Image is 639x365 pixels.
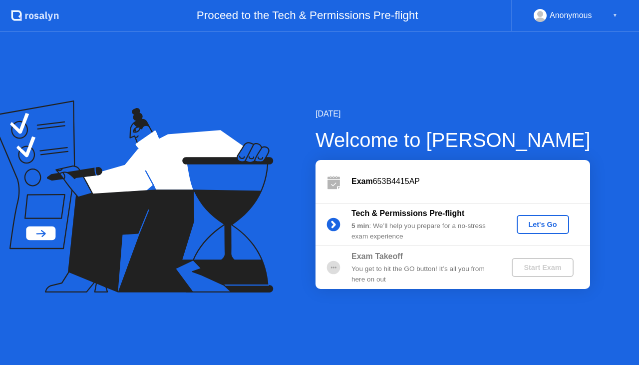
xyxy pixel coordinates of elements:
[316,108,591,120] div: [DATE]
[351,209,464,217] b: Tech & Permissions Pre-flight
[517,215,569,234] button: Let's Go
[351,175,590,187] div: 653B4415AP
[521,220,565,228] div: Let's Go
[351,252,403,260] b: Exam Takeoff
[316,125,591,155] div: Welcome to [PERSON_NAME]
[550,9,592,22] div: Anonymous
[613,9,618,22] div: ▼
[512,258,573,277] button: Start Exam
[351,264,495,284] div: You get to hit the GO button! It’s all you from here on out
[351,221,495,241] div: : We’ll help you prepare for a no-stress exam experience
[351,177,373,185] b: Exam
[516,263,569,271] div: Start Exam
[351,222,369,229] b: 5 min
